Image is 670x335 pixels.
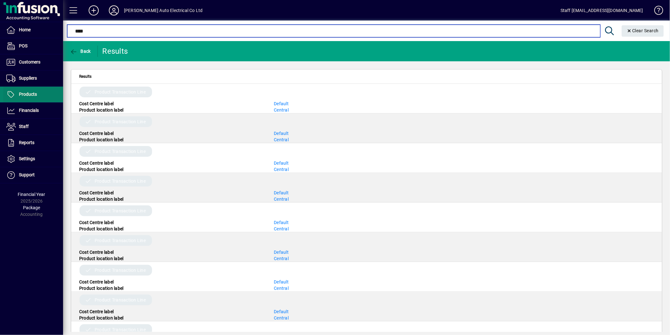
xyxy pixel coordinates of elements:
[3,103,63,119] a: Financials
[68,46,92,57] button: Back
[274,101,289,106] a: Default
[274,107,289,113] a: Central
[19,92,37,97] span: Products
[74,130,269,137] div: Cost Centre label
[3,119,63,135] a: Staff
[274,167,289,172] a: Central
[74,166,269,173] div: Product location label
[19,108,39,113] span: Financials
[95,119,146,125] span: Product Transaction Line
[3,167,63,183] a: Support
[19,124,29,129] span: Staff
[274,161,289,166] a: Default
[274,286,289,291] a: Central
[23,205,40,210] span: Package
[74,107,269,113] div: Product location label
[124,5,203,15] div: [PERSON_NAME] Auto Electrical Co Ltd
[70,49,91,54] span: Back
[74,219,269,226] div: Cost Centre label
[84,5,104,16] button: Add
[19,59,40,64] span: Customers
[274,131,289,136] a: Default
[274,250,289,255] a: Default
[3,135,63,151] a: Reports
[74,308,269,315] div: Cost Centre label
[3,87,63,102] a: Products
[74,100,269,107] div: Cost Centre label
[3,54,63,70] a: Customers
[63,46,98,57] app-page-header-button: Back
[19,43,27,48] span: POS
[627,28,659,33] span: Clear Search
[95,237,146,244] span: Product Transaction Line
[74,315,269,321] div: Product location label
[74,160,269,166] div: Cost Centre label
[95,148,146,155] span: Product Transaction Line
[95,89,146,95] span: Product Transaction Line
[19,172,35,177] span: Support
[95,267,146,273] span: Product Transaction Line
[274,197,289,202] a: Central
[274,256,289,261] a: Central
[79,73,91,80] span: Results
[74,196,269,202] div: Product location label
[95,297,146,303] span: Product Transaction Line
[95,208,146,214] span: Product Transaction Line
[103,46,129,56] div: Results
[274,190,289,195] a: Default
[74,137,269,143] div: Product location label
[19,76,37,81] span: Suppliers
[74,249,269,255] div: Cost Centre label
[95,326,146,333] span: Product Transaction Line
[18,192,45,197] span: Financial Year
[622,25,664,37] button: Clear
[74,190,269,196] div: Cost Centre label
[3,151,63,167] a: Settings
[274,279,289,284] a: Default
[95,178,146,184] span: Product Transaction Line
[3,22,63,38] a: Home
[649,1,662,22] a: Knowledge Base
[74,255,269,262] div: Product location label
[74,279,269,285] div: Cost Centre label
[3,70,63,86] a: Suppliers
[19,27,31,32] span: Home
[19,140,34,145] span: Reports
[74,285,269,291] div: Product location label
[274,315,289,320] a: Central
[274,220,289,225] a: Default
[561,5,643,15] div: Staff [EMAIL_ADDRESS][DOMAIN_NAME]
[3,38,63,54] a: POS
[274,309,289,314] a: Default
[19,156,35,161] span: Settings
[274,137,289,142] a: Central
[274,226,289,231] a: Central
[104,5,124,16] button: Profile
[74,226,269,232] div: Product location label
